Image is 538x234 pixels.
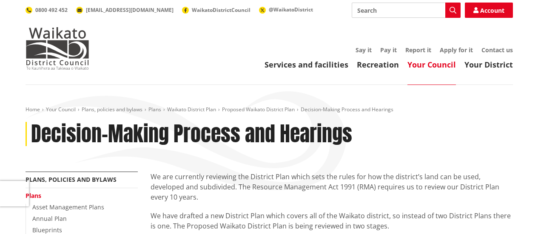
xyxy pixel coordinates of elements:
[32,226,62,234] a: Blueprints
[32,203,104,211] a: Asset Management Plans
[82,106,142,113] a: Plans, policies and bylaws
[269,6,313,13] span: @WaikatoDistrict
[31,122,352,147] h1: Decision-Making Process and Hearings
[35,6,68,14] span: 0800 492 452
[151,172,499,202] span: We are currently reviewing the District Plan which sets the rules for how the district’s land can...
[301,106,393,113] span: Decision-Making Process and Hearings
[440,46,473,54] a: Apply for it
[151,211,513,231] p: We have drafted a new District Plan which covers all of the Waikato district, so instead of two D...
[26,106,40,113] a: Home
[167,106,216,113] a: Waikato District Plan
[148,106,161,113] a: Plans
[465,3,513,18] a: Account
[481,46,513,54] a: Contact us
[405,46,431,54] a: Report it
[86,6,174,14] span: [EMAIL_ADDRESS][DOMAIN_NAME]
[26,175,117,183] a: Plans, policies and bylaws
[26,27,89,70] img: Waikato District Council - Te Kaunihera aa Takiwaa o Waikato
[26,6,68,14] a: 0800 492 452
[265,59,348,70] a: Services and facilities
[26,106,513,113] nav: breadcrumb
[32,214,67,223] a: Annual Plan
[46,106,76,113] a: Your Council
[26,192,41,200] a: Plans
[380,46,397,54] a: Pay it
[356,46,372,54] a: Say it
[464,59,513,70] a: Your District
[76,6,174,14] a: [EMAIL_ADDRESS][DOMAIN_NAME]
[182,6,250,14] a: WaikatoDistrictCouncil
[192,6,250,14] span: WaikatoDistrictCouncil
[407,59,456,70] a: Your Council
[259,6,313,13] a: @WaikatoDistrict
[357,59,399,70] a: Recreation
[352,3,461,18] input: Search input
[222,106,295,113] a: Proposed Waikato District Plan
